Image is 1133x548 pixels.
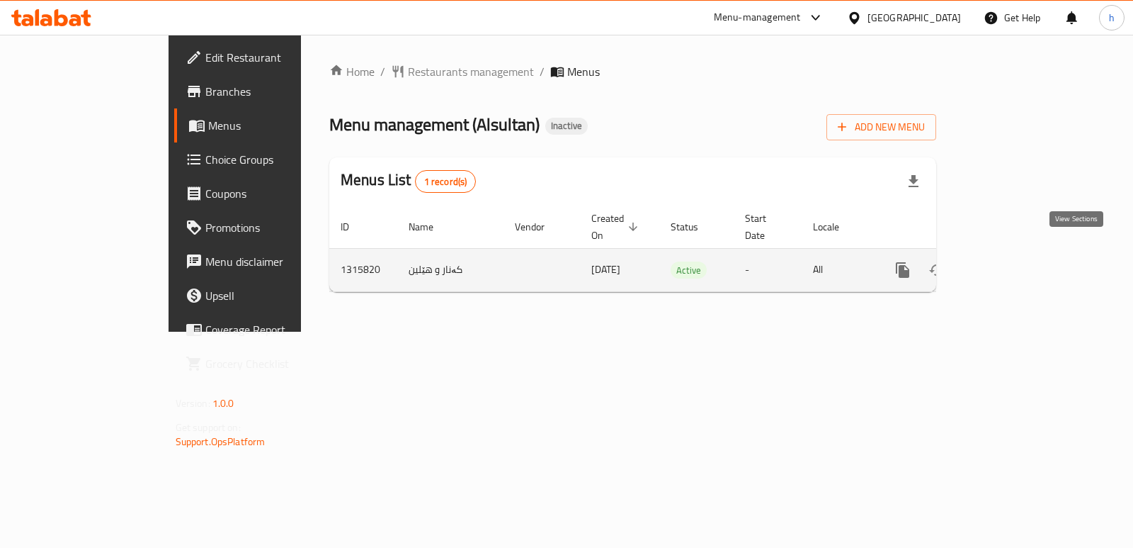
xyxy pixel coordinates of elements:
td: کەنار و هێلین [397,248,503,291]
span: Coverage Report [205,321,346,338]
li: / [380,63,385,80]
a: Grocery Checklist [174,347,358,381]
span: Add New Menu [838,118,925,136]
table: enhanced table [329,206,1033,292]
span: Branches [205,83,346,100]
a: Coverage Report [174,313,358,347]
span: ID [341,218,368,235]
nav: breadcrumb [329,63,936,80]
span: Get support on: [176,418,241,437]
span: 1 record(s) [416,175,476,189]
span: Active [671,262,707,279]
div: [GEOGRAPHIC_DATA] [867,10,961,26]
h2: Menus List [341,169,476,193]
a: Menus [174,108,358,142]
span: Created On [591,210,642,244]
a: Choice Groups [174,142,358,177]
span: Menu disclaimer [205,253,346,270]
a: Branches [174,74,358,108]
button: more [886,253,920,287]
td: All [802,248,875,291]
span: Coupons [205,185,346,202]
a: Coupons [174,177,358,211]
div: Total records count [415,170,477,193]
a: Restaurants management [391,63,534,80]
span: 1.0.0 [212,394,234,413]
td: 1315820 [329,248,397,291]
div: Active [671,262,707,279]
a: Upsell [174,279,358,313]
span: Locale [813,218,858,235]
span: Menus [208,117,346,134]
span: Grocery Checklist [205,355,346,372]
span: h [1109,10,1115,26]
span: Menu management ( Alsultan ) [329,108,540,140]
a: Edit Restaurant [174,40,358,74]
button: Add New Menu [826,114,936,140]
a: Support.OpsPlatform [176,432,266,451]
div: Inactive [545,118,588,135]
span: Inactive [545,120,588,132]
button: Change Status [920,253,954,287]
span: Version: [176,394,210,413]
span: Vendor [515,218,563,235]
th: Actions [875,206,1033,249]
a: Promotions [174,211,358,245]
span: Restaurants management [408,63,534,80]
span: Menus [567,63,600,80]
span: [DATE] [591,260,620,279]
span: Edit Restaurant [205,49,346,66]
td: - [734,248,802,291]
div: Export file [896,164,930,198]
span: Choice Groups [205,151,346,168]
span: Name [409,218,452,235]
span: Start Date [745,210,785,244]
div: Menu-management [714,9,801,26]
a: Menu disclaimer [174,245,358,279]
li: / [540,63,545,80]
span: Promotions [205,219,346,236]
span: Status [671,218,717,235]
span: Upsell [205,287,346,304]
